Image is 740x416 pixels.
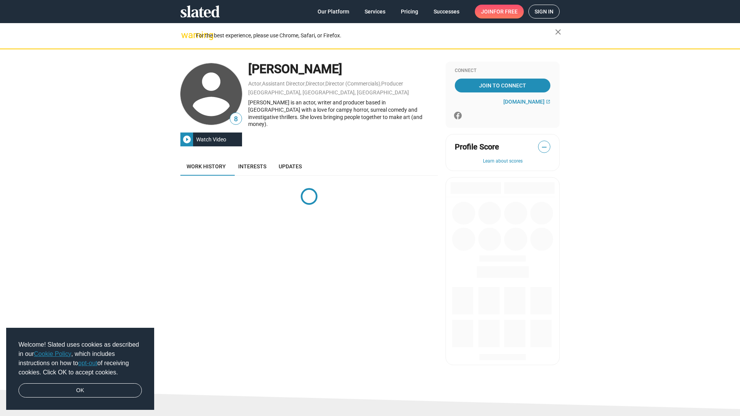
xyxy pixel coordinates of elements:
[18,340,142,377] span: Welcome! Slated uses cookies as described in our , which includes instructions on how to of recei...
[553,27,563,37] mat-icon: close
[305,82,306,86] span: ,
[434,5,459,18] span: Successes
[272,157,308,176] a: Updates
[325,82,325,86] span: ,
[455,142,499,152] span: Profile Score
[34,351,71,357] a: Cookie Policy
[538,142,550,152] span: —
[395,5,424,18] a: Pricing
[181,30,190,40] mat-icon: warning
[455,158,550,164] button: Learn about scores
[306,81,325,87] a: Director
[358,5,392,18] a: Services
[481,5,518,18] span: Join
[6,328,154,410] div: cookieconsent
[318,5,349,18] span: Our Platform
[78,360,98,366] a: opt-out
[248,81,261,87] a: Actor
[535,5,553,18] span: Sign in
[248,61,438,77] div: [PERSON_NAME]
[427,5,466,18] a: Successes
[262,81,305,87] a: Assistant Director
[180,157,232,176] a: Work history
[238,163,266,169] span: Interests
[401,5,418,18] span: Pricing
[456,79,549,92] span: Join To Connect
[193,133,229,146] div: Watch Video
[365,5,385,18] span: Services
[381,81,403,87] a: Producer
[528,5,560,18] a: Sign in
[475,5,524,18] a: Joinfor free
[261,82,262,86] span: ,
[493,5,518,18] span: for free
[503,99,545,105] span: [DOMAIN_NAME]
[18,383,142,398] a: dismiss cookie message
[455,79,550,92] a: Join To Connect
[232,157,272,176] a: Interests
[546,99,550,104] mat-icon: open_in_new
[248,99,438,127] div: [PERSON_NAME] is an actor, writer and producer based in [GEOGRAPHIC_DATA] with a love for campy h...
[187,163,226,169] span: Work history
[196,30,555,41] div: For the best experience, please use Chrome, Safari, or Firefox.
[230,114,242,124] span: 8
[182,135,192,144] mat-icon: play_circle_filled
[248,89,409,96] a: [GEOGRAPHIC_DATA], [GEOGRAPHIC_DATA], [GEOGRAPHIC_DATA]
[311,5,355,18] a: Our Platform
[380,82,381,86] span: ,
[503,99,550,105] a: [DOMAIN_NAME]
[325,81,380,87] a: Director (Commercials)
[279,163,302,169] span: Updates
[180,133,242,146] button: Watch Video
[455,68,550,74] div: Connect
